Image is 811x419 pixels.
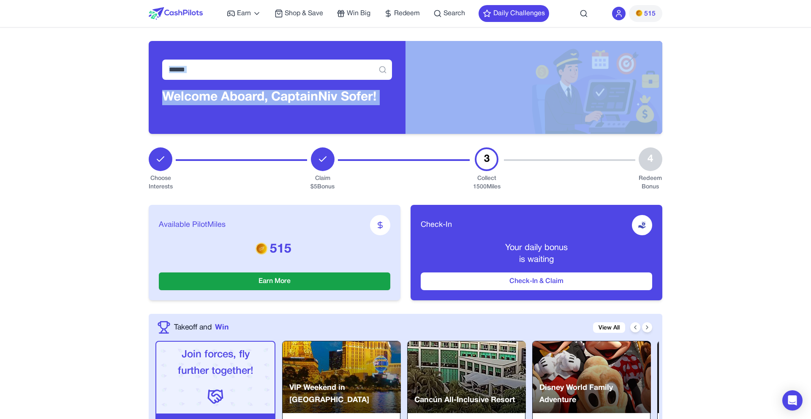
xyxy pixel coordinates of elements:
[163,347,268,380] p: Join forces, fly further together!
[337,8,370,19] a: Win Big
[174,322,212,333] span: Takeoff and
[149,174,172,191] div: Choose Interests
[421,219,452,231] span: Check-In
[593,322,625,333] a: View All
[215,322,229,333] span: Win
[159,219,226,231] span: Available PilotMiles
[636,10,642,16] img: PMs
[289,382,401,407] p: VIP Weekend in [GEOGRAPHIC_DATA]
[473,174,501,191] div: Collect 1500 Miles
[227,8,261,19] a: Earn
[159,242,390,257] p: 515
[256,242,267,254] img: PMs
[539,382,651,407] p: Disney World Family Adventure
[174,322,229,333] a: Takeoff andWin
[275,8,323,19] a: Shop & Save
[347,8,370,19] span: Win Big
[162,90,392,105] h3: Welcome Aboard, Captain Niv Sofer!
[310,174,335,191] div: Claim $ 5 Bonus
[638,221,646,229] img: receive-dollar
[639,147,662,171] div: 4
[782,390,803,411] div: Open Intercom Messenger
[433,8,465,19] a: Search
[444,8,465,19] span: Search
[384,8,420,19] a: Redeem
[475,147,498,171] div: 3
[421,242,652,254] p: Your daily bonus
[644,9,656,19] span: 515
[405,41,662,134] img: Header decoration
[285,8,323,19] span: Shop & Save
[237,8,251,19] span: Earn
[394,8,420,19] span: Redeem
[149,7,203,20] img: CashPilots Logo
[414,394,515,406] p: Cancún All-Inclusive Resort
[159,272,390,290] button: Earn More
[421,272,652,290] button: Check-In & Claim
[629,5,662,22] button: PMs515
[639,174,662,191] div: Redeem Bonus
[519,256,554,264] span: is waiting
[479,5,549,22] button: Daily Challenges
